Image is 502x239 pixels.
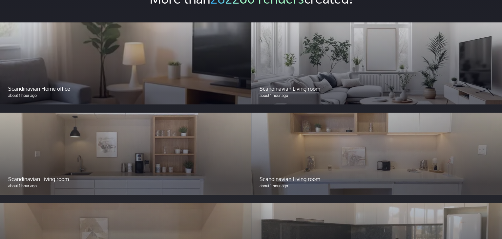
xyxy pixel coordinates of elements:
p: Scandinavian Living room [260,84,494,92]
p: Scandinavian Living room [8,175,242,183]
p: about 1 hour ago [8,183,242,189]
p: Scandinavian Living room [260,175,494,183]
p: about 1 hour ago [8,92,242,98]
p: about 1 hour ago [260,183,494,189]
p: Scandinavian Home office [8,84,242,92]
p: about 1 hour ago [260,92,494,98]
